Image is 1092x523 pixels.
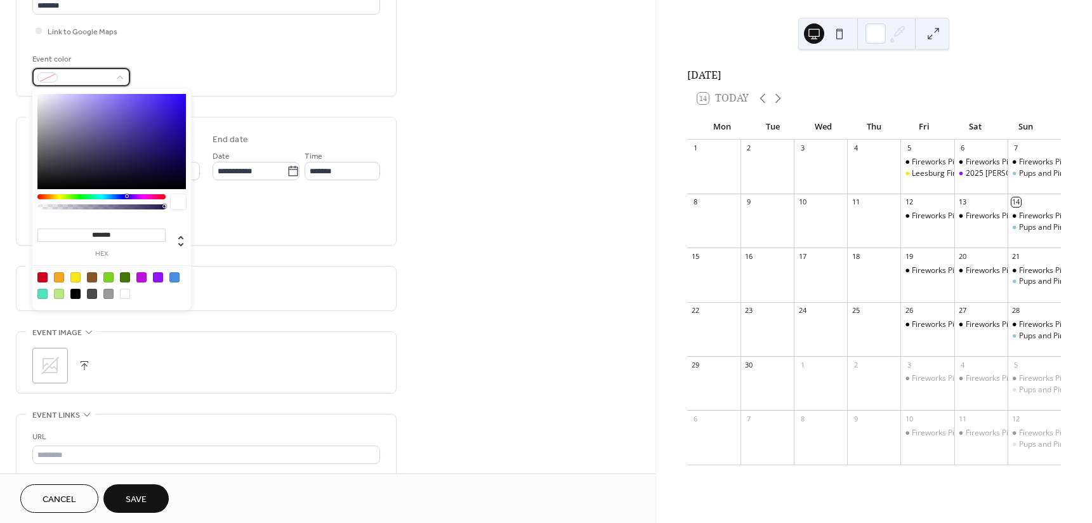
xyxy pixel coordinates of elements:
[687,68,1061,83] div: [DATE]
[54,289,64,299] div: #B8E986
[70,289,81,299] div: #000000
[697,114,748,140] div: Mon
[691,251,701,261] div: 15
[958,197,968,207] div: 13
[691,306,701,315] div: 22
[1019,168,1070,179] div: Pups and Pints
[54,272,64,282] div: #F5A623
[120,272,130,282] div: #417505
[1008,319,1061,330] div: Fireworks Pizza
[744,251,754,261] div: 16
[1008,211,1061,222] div: Fireworks Pizza
[904,251,914,261] div: 19
[1008,428,1061,439] div: Fireworks Pizza
[48,25,117,39] span: Link to Google Maps
[32,326,82,340] span: Event image
[958,306,968,315] div: 27
[1019,439,1070,450] div: Pups and Pints
[32,348,68,383] div: ;
[904,143,914,153] div: 5
[744,197,754,207] div: 9
[169,272,180,282] div: #4A90E2
[966,265,1020,276] div: Fireworks Pizza
[954,211,1008,222] div: Fireworks Pizza
[798,414,807,423] div: 8
[1019,428,1074,439] div: Fireworks Pizza
[1008,222,1061,233] div: Pups and Pints
[43,493,76,506] span: Cancel
[900,428,954,439] div: Fireworks Pizza
[213,150,230,163] span: Date
[798,306,807,315] div: 24
[954,157,1008,168] div: Fireworks Pizza
[798,114,849,140] div: Wed
[1008,265,1061,276] div: Fireworks Pizza
[1008,276,1061,287] div: Pups and Pints
[1011,414,1021,423] div: 12
[958,360,968,369] div: 4
[954,428,1008,439] div: Fireworks Pizza
[954,319,1008,330] div: Fireworks Pizza
[1008,373,1061,384] div: Fireworks Pizza
[37,251,166,258] label: hex
[851,306,860,315] div: 25
[904,306,914,315] div: 26
[851,414,860,423] div: 9
[32,430,378,444] div: URL
[912,428,966,439] div: Fireworks Pizza
[1019,211,1074,222] div: Fireworks Pizza
[966,319,1020,330] div: Fireworks Pizza
[899,114,950,140] div: Fri
[126,493,147,506] span: Save
[900,211,954,222] div: Fireworks Pizza
[1008,439,1061,450] div: Pups and Pints
[691,414,701,423] div: 6
[954,265,1008,276] div: Fireworks Pizza
[1008,331,1061,341] div: Pups and Pints
[966,428,1020,439] div: Fireworks Pizza
[950,114,1001,140] div: Sat
[912,319,966,330] div: Fireworks Pizza
[136,272,147,282] div: #BD10E0
[798,143,807,153] div: 3
[904,414,914,423] div: 10
[1011,251,1021,261] div: 21
[851,197,860,207] div: 11
[958,414,968,423] div: 11
[32,53,128,66] div: Event color
[1011,143,1021,153] div: 7
[87,272,97,282] div: #8B572A
[798,251,807,261] div: 17
[103,484,169,513] button: Save
[153,272,163,282] div: #9013FE
[1019,157,1074,168] div: Fireworks Pizza
[1019,331,1070,341] div: Pups and Pints
[1019,319,1074,330] div: Fireworks Pizza
[900,265,954,276] div: Fireworks Pizza
[851,143,860,153] div: 4
[213,133,248,147] div: End date
[1008,168,1061,179] div: Pups and Pints
[904,360,914,369] div: 3
[798,360,807,369] div: 1
[1011,306,1021,315] div: 28
[1008,157,1061,168] div: Fireworks Pizza
[851,251,860,261] div: 18
[744,360,754,369] div: 30
[912,168,989,179] div: Leesburg First [DATE]
[691,360,701,369] div: 29
[798,197,807,207] div: 10
[691,143,701,153] div: 1
[103,272,114,282] div: #7ED321
[904,197,914,207] div: 12
[1019,265,1074,276] div: Fireworks Pizza
[691,197,701,207] div: 8
[20,484,98,513] button: Cancel
[958,251,968,261] div: 20
[900,373,954,384] div: Fireworks Pizza
[1019,276,1070,287] div: Pups and Pints
[1000,114,1051,140] div: Sun
[912,265,966,276] div: Fireworks Pizza
[966,373,1020,384] div: Fireworks Pizza
[912,211,966,222] div: Fireworks Pizza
